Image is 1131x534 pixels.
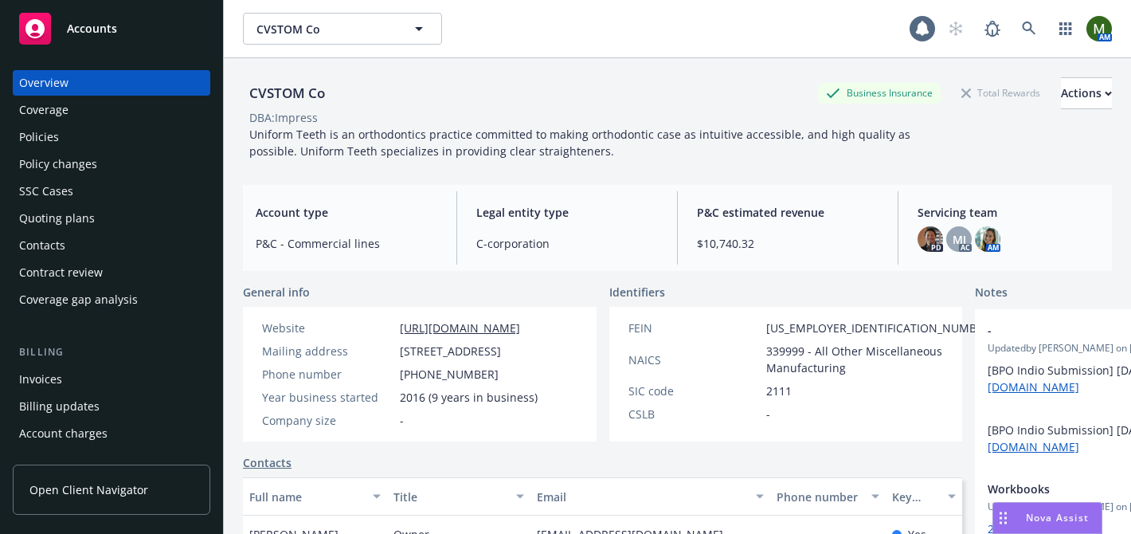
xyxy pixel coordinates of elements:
span: Open Client Navigator [29,481,148,498]
div: Installment plans [19,448,112,473]
div: Overview [19,70,68,96]
a: Overview [13,70,210,96]
div: Business Insurance [818,83,941,103]
a: Policies [13,124,210,150]
button: Nova Assist [992,502,1102,534]
a: Coverage [13,97,210,123]
div: CSLB [628,406,760,422]
span: P&C estimated revenue [697,204,879,221]
a: Installment plans [13,448,210,473]
div: Phone number [777,489,861,505]
a: Quoting plans [13,206,210,231]
a: Invoices [13,367,210,392]
img: photo [918,226,943,252]
a: Accounts [13,6,210,51]
span: Notes [975,284,1008,303]
a: Contract review [13,260,210,285]
div: SIC code [628,383,760,399]
a: Policy changes [13,151,210,177]
button: Title [387,477,531,516]
div: Billing [13,344,210,360]
a: Search [1013,13,1045,45]
div: Year business started [262,389,393,406]
button: Full name [243,477,387,516]
span: MJ [953,231,966,248]
span: 339999 - All Other Miscellaneous Manufacturing [766,343,994,376]
a: Coverage gap analysis [13,287,210,312]
div: Full name [249,489,363,505]
button: Email [530,477,770,516]
div: Policy changes [19,151,97,177]
a: Billing updates [13,394,210,419]
div: Contacts [19,233,65,258]
div: Account charges [19,421,108,446]
div: Website [262,320,393,336]
div: Coverage gap analysis [19,287,138,312]
img: photo [975,226,1000,252]
button: Key contact [886,477,962,516]
div: Drag to move [993,503,1013,533]
div: Policies [19,124,59,150]
span: Nova Assist [1026,511,1089,524]
div: NAICS [628,351,760,368]
div: DBA: Impress [249,109,318,126]
span: Legal entity type [476,204,658,221]
a: Account charges [13,421,210,446]
span: CVSTOM Co [256,21,394,37]
a: Report a Bug [976,13,1008,45]
span: [PHONE_NUMBER] [400,366,499,383]
div: Phone number [262,366,393,383]
div: Invoices [19,367,62,392]
span: $10,740.32 [697,235,879,252]
div: Actions [1061,78,1112,108]
span: - [766,406,770,422]
span: Accounts [67,22,117,35]
div: Coverage [19,97,68,123]
div: CVSTOM Co [243,83,331,104]
button: CVSTOM Co [243,13,442,45]
div: Company size [262,412,393,429]
div: Billing updates [19,394,100,419]
span: C-corporation [476,235,658,252]
a: Switch app [1050,13,1082,45]
a: [URL][DOMAIN_NAME] [400,320,520,336]
span: 2016 (9 years in business) [400,389,538,406]
div: FEIN [628,320,760,336]
span: P&C - Commercial lines [256,235,437,252]
button: Phone number [770,477,885,516]
a: Contacts [13,233,210,258]
span: - [400,412,404,429]
div: Email [537,489,746,505]
span: General info [243,284,310,300]
span: [STREET_ADDRESS] [400,343,501,359]
img: photo [1086,16,1112,41]
a: SSC Cases [13,179,210,204]
div: Key contact [892,489,938,505]
span: Uniform Teeth is an orthodontics practice committed to making orthodontic case as intuitive acces... [249,127,914,159]
a: Contacts [243,454,292,471]
div: SSC Cases [19,179,73,204]
div: Contract review [19,260,103,285]
div: Quoting plans [19,206,95,231]
div: Title [393,489,507,505]
span: Identifiers [609,284,665,300]
span: Servicing team [918,204,1099,221]
div: Mailing address [262,343,393,359]
div: Total Rewards [953,83,1048,103]
span: [US_EMPLOYER_IDENTIFICATION_NUMBER] [766,320,994,336]
a: Start snowing [940,13,972,45]
span: Account type [256,204,437,221]
span: 2111 [766,383,792,399]
button: Actions [1061,77,1112,109]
